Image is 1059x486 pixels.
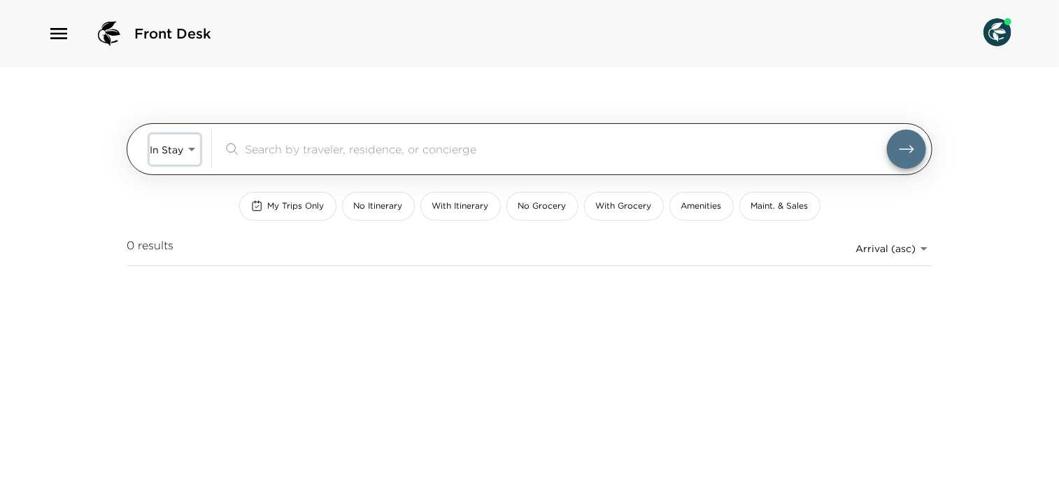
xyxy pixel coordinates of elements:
button: Maint. & Sales [739,192,820,221]
button: My Trips Only [239,192,336,221]
button: No Itinerary [342,192,415,221]
span: With Itinerary [432,200,489,212]
span: My Trips Only [268,200,325,212]
img: logo [92,17,126,50]
button: With Grocery [584,192,664,221]
button: Amenities [669,192,734,221]
img: User [983,18,1011,46]
span: Arrival (asc) [855,242,916,255]
span: Amenities [681,200,722,212]
span: Maint. & Sales [751,200,809,212]
button: With Itinerary [420,192,501,221]
span: With Grocery [596,200,652,212]
span: In Stay [150,144,183,156]
span: 0 results [127,237,173,260]
span: No Itinerary [354,200,403,212]
input: Search by traveler, residence, or concierge [245,141,887,157]
span: Front Desk [134,24,211,43]
button: No Grocery [506,192,578,221]
span: No Grocery [518,200,567,212]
